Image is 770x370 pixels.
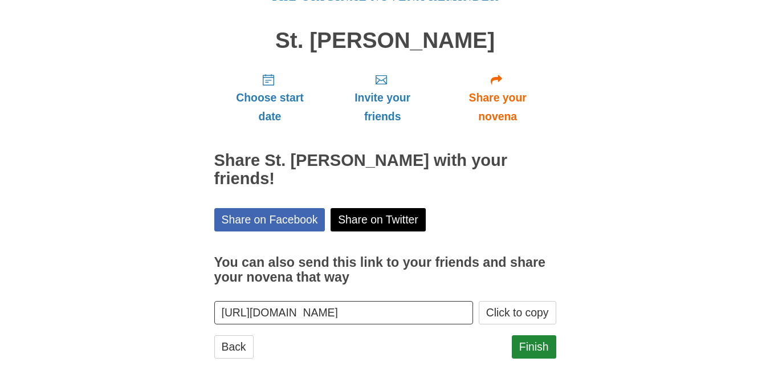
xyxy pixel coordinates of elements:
[214,29,556,53] h1: St. [PERSON_NAME]
[331,208,426,231] a: Share on Twitter
[325,64,439,132] a: Invite your friends
[439,64,556,132] a: Share your novena
[214,64,326,132] a: Choose start date
[214,255,556,284] h3: You can also send this link to your friends and share your novena that way
[214,335,254,359] a: Back
[337,88,427,126] span: Invite your friends
[214,152,556,188] h2: Share St. [PERSON_NAME] with your friends!
[226,88,315,126] span: Choose start date
[451,88,545,126] span: Share your novena
[512,335,556,359] a: Finish
[479,301,556,324] button: Click to copy
[214,208,325,231] a: Share on Facebook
